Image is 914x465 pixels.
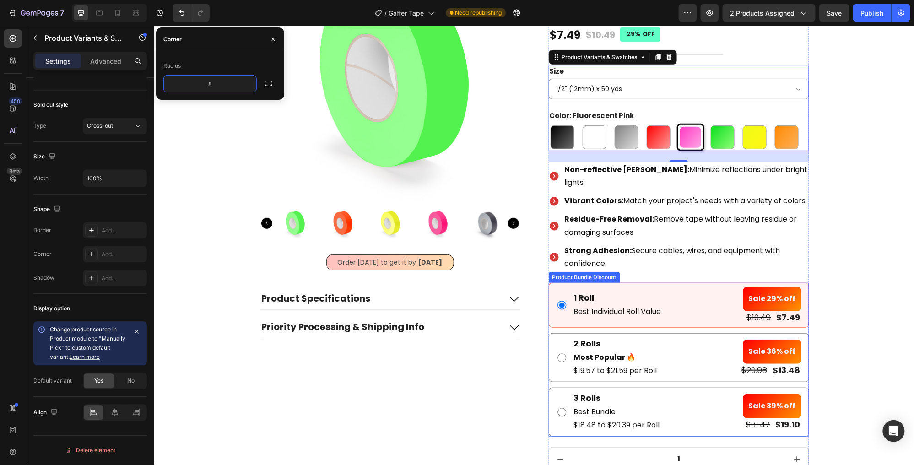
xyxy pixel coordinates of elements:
button: Carousel Back Arrow [107,192,118,203]
p: 7 [60,7,64,18]
button: Cross-out [83,118,147,134]
div: $31.47 [591,393,617,405]
div: Beta [7,168,22,175]
img: Black PRO Gaffer Tape, professional-grade matte finish, 2 inches x 50 yards. [314,181,347,214]
div: Shadow [33,274,54,282]
div: Open Intercom Messenger [883,420,905,442]
div: Default variant [33,377,72,385]
p: Product Variants & Swatches [44,32,122,43]
span: Cross-out [87,122,113,129]
img: A roll of flourescent green professional gaffer tape [124,181,157,214]
span: Change product source in Product module to "Manually Pick" to custom default variant. [50,326,125,360]
div: Display option [33,304,70,313]
p: Settings [45,56,71,66]
div: Type [33,122,46,130]
span: Yes [94,377,103,385]
div: Undo/Redo [173,4,210,22]
p: Advanced [90,56,121,66]
a: Learn more [70,353,100,360]
div: Corner [33,250,52,258]
p: Best Bundle $18.48 to $20.39 per Roll [420,380,506,406]
div: Add... [102,274,145,282]
div: $20.98 [587,338,614,351]
div: $10.49 [592,286,618,298]
button: Publish [853,4,892,22]
button: 7 [4,4,68,22]
span: Product Specifications [108,266,216,279]
span: Save [827,9,842,17]
div: Sold out style [33,101,68,109]
p: Remove tape without leaving residue or damaging surfaces [411,187,654,214]
span: [DATE] [264,232,288,241]
button: decrement [395,422,418,444]
strong: Vibrant Colors: [411,170,470,180]
p: Best Individual Roll Value [420,280,507,293]
legend: Size [395,40,411,51]
p: Minimize reflections under bright lights [411,138,654,164]
pre: Sale 36% off [589,314,647,338]
div: Shape [33,203,63,216]
div: Radius [163,62,181,70]
div: Size [33,151,58,163]
button: Delete element [33,443,147,458]
span: / [385,8,387,18]
div: Product Bundle Discount [396,248,464,256]
div: $7.49 [395,1,427,17]
div: $13.48 [618,338,647,351]
input: Auto [164,76,256,92]
button: Save [819,4,849,22]
div: 29% [472,4,487,13]
div: Product Variants & Swatches [406,27,485,36]
legend: Color: Fluorescent Pink [395,85,481,96]
div: Border [33,226,51,234]
div: $19.10 [621,393,647,405]
p: Match your project's needs with a variety of colors [411,169,654,182]
div: $10.49 [431,3,462,16]
div: Width [33,174,49,182]
input: quantity [418,422,632,444]
pre: Sale 29% off [589,261,647,286]
div: Corner [163,35,182,43]
input: Auto [83,170,146,186]
span: Gaffer Tape [389,8,424,18]
div: Publish [861,8,884,18]
div: Add... [102,227,145,235]
button: increment [632,422,654,444]
p: 2 Rolls [420,313,503,323]
p: Secure cables, wires, and equipment with confidence [411,219,654,245]
span: No [127,377,135,385]
p: 1 Roll [420,267,507,277]
p: 3 Rolls [420,367,506,378]
div: Delete element [65,445,115,456]
span: Priority Processing & Shipping Info [108,295,270,308]
span: 2 products assigned [730,8,795,18]
strong: Non-reflective [PERSON_NAME]: [411,139,535,149]
strong: Strong Adhesion: [411,220,478,230]
button: 2 products assigned [723,4,816,22]
div: 450 [9,97,22,105]
strong: Residue-Free Removal: [411,188,500,199]
div: OFF [487,4,503,14]
div: $7.49 [622,286,647,298]
span: Order [DATE] to get it by [184,232,262,241]
button: Carousel Next Arrow [354,192,365,203]
strong: Most Popular 🔥 [420,326,482,337]
span: Need republishing [455,9,502,17]
div: Add... [102,250,145,259]
div: Align [33,406,59,419]
p: $19.57 to $21.59 per Roll [420,325,503,352]
pre: Sale 39% off [589,368,647,393]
